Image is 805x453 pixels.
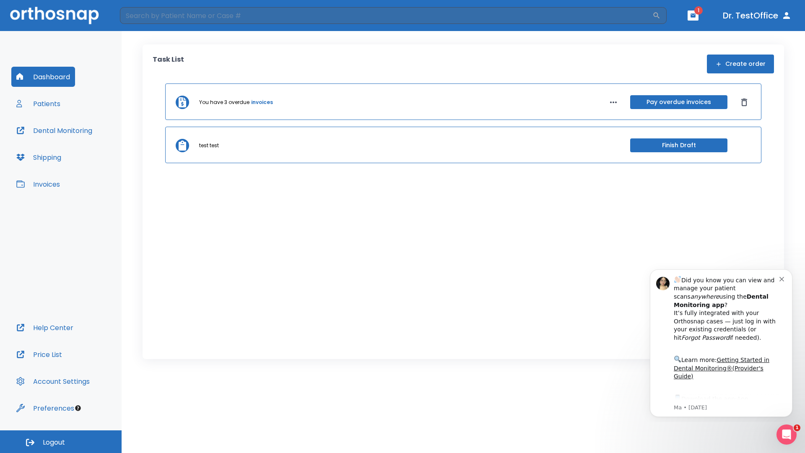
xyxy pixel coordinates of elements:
[630,138,727,152] button: Finish Draft
[11,120,97,141] button: Dental Monitoring
[11,94,65,114] button: Patients
[10,7,99,24] img: Orthosnap
[11,174,65,194] button: Invoices
[637,262,805,422] iframe: Intercom notifications message
[794,424,800,431] span: 1
[36,142,142,150] p: Message from Ma, sent 6w ago
[11,67,75,87] button: Dashboard
[11,147,66,167] button: Shipping
[36,134,111,149] a: App Store
[199,142,219,149] p: test test
[694,6,703,15] span: 1
[11,318,78,338] button: Help Center
[719,8,795,23] button: Dr. TestOffice
[153,55,184,73] p: Task List
[142,13,149,20] button: Dismiss notification
[36,132,142,174] div: Download the app: | ​ Let us know if you need help getting started!
[11,371,95,391] button: Account Settings
[776,424,797,445] iframe: Intercom live chat
[43,438,65,447] span: Logout
[74,404,82,412] div: Tooltip anchor
[630,95,727,109] button: Pay overdue invoices
[120,7,652,24] input: Search by Patient Name or Case #
[199,99,249,106] p: You have 3 overdue
[11,344,67,364] button: Price List
[707,55,774,73] button: Create order
[11,398,79,418] button: Preferences
[251,99,273,106] a: invoices
[737,96,751,109] button: Dismiss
